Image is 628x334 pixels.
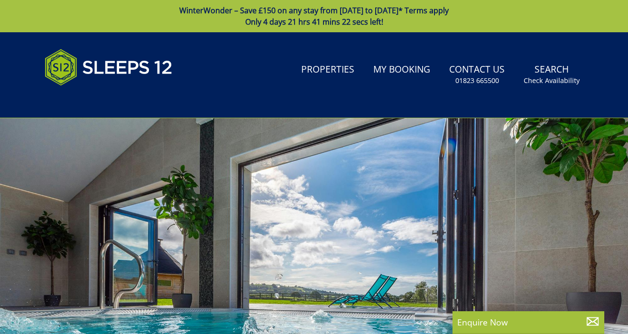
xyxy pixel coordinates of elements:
a: Contact Us01823 665500 [445,59,508,90]
a: My Booking [369,59,434,81]
span: Only 4 days 21 hrs 41 mins 22 secs left! [245,17,383,27]
small: Check Availability [524,76,580,85]
a: Properties [297,59,358,81]
iframe: Customer reviews powered by Trustpilot [40,97,139,105]
a: SearchCheck Availability [520,59,583,90]
p: Enquire Now [457,316,600,328]
small: 01823 665500 [455,76,499,85]
img: Sleeps 12 [45,44,173,91]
